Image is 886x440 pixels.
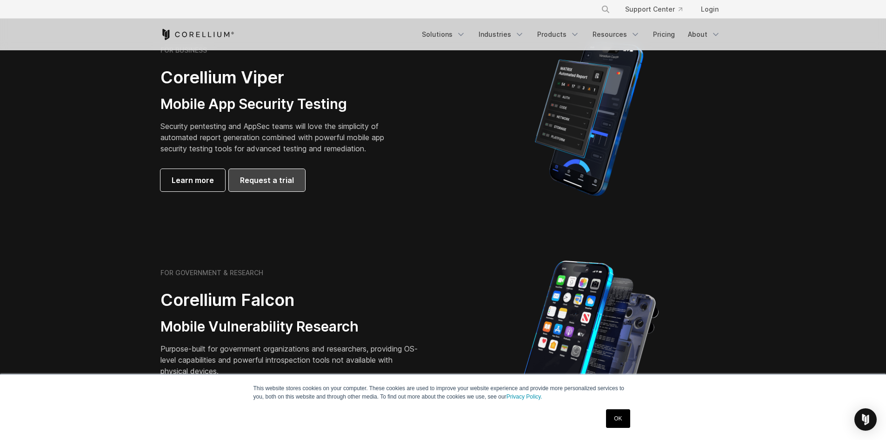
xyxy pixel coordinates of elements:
[172,175,214,186] span: Learn more
[160,169,225,191] a: Learn more
[597,1,614,18] button: Search
[229,169,305,191] a: Request a trial
[416,26,471,43] a: Solutions
[647,26,680,43] a: Pricing
[473,26,530,43] a: Industries
[682,26,726,43] a: About
[606,409,630,428] a: OK
[590,1,726,18] div: Navigation Menu
[160,67,399,88] h2: Corellium Viper
[519,260,659,423] img: iPhone model separated into the mechanics used to build the physical device.
[416,26,726,43] div: Navigation Menu
[519,37,659,200] img: Corellium MATRIX automated report on iPhone showing app vulnerability test results across securit...
[160,95,399,113] h3: Mobile App Security Testing
[587,26,646,43] a: Resources
[506,393,542,400] a: Privacy Policy.
[854,408,877,431] div: Open Intercom Messenger
[160,29,234,40] a: Corellium Home
[253,384,633,401] p: This website stores cookies on your computer. These cookies are used to improve your website expe...
[693,1,726,18] a: Login
[160,318,421,336] h3: Mobile Vulnerability Research
[160,121,399,154] p: Security pentesting and AppSec teams will love the simplicity of automated report generation comb...
[240,175,294,186] span: Request a trial
[160,290,421,311] h2: Corellium Falcon
[160,269,263,277] h6: FOR GOVERNMENT & RESEARCH
[532,26,585,43] a: Products
[160,343,421,377] p: Purpose-built for government organizations and researchers, providing OS-level capabilities and p...
[618,1,690,18] a: Support Center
